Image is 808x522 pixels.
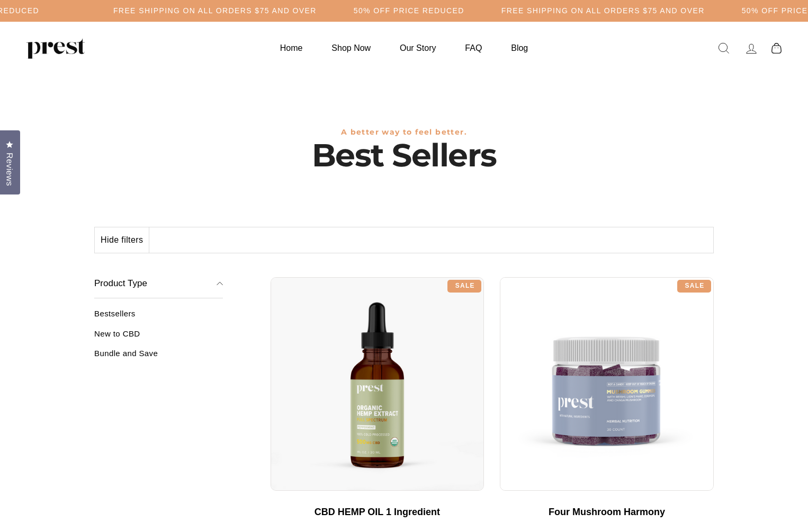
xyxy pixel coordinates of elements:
[452,38,495,58] a: FAQ
[354,6,464,15] h5: 50% OFF PRICE REDUCED
[94,309,223,326] a: Bestsellers
[94,137,714,174] h1: Best Sellers
[113,6,317,15] h5: Free Shipping on all orders $75 and over
[94,128,714,137] h3: A better way to feel better.
[510,507,703,518] div: Four Mushroom Harmony
[447,280,481,293] div: Sale
[498,38,541,58] a: Blog
[95,227,149,253] button: Hide filters
[26,38,85,59] img: PREST ORGANICS
[3,153,16,186] span: Reviews
[267,38,541,58] ul: Primary
[501,6,705,15] h5: Free Shipping on all orders $75 and over
[267,38,316,58] a: Home
[94,349,223,366] a: Bundle and Save
[94,269,223,299] button: Product Type
[94,329,223,347] a: New to CBD
[677,280,711,293] div: Sale
[281,507,474,518] div: CBD HEMP OIL 1 Ingredient
[318,38,384,58] a: Shop Now
[387,38,449,58] a: Our Story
